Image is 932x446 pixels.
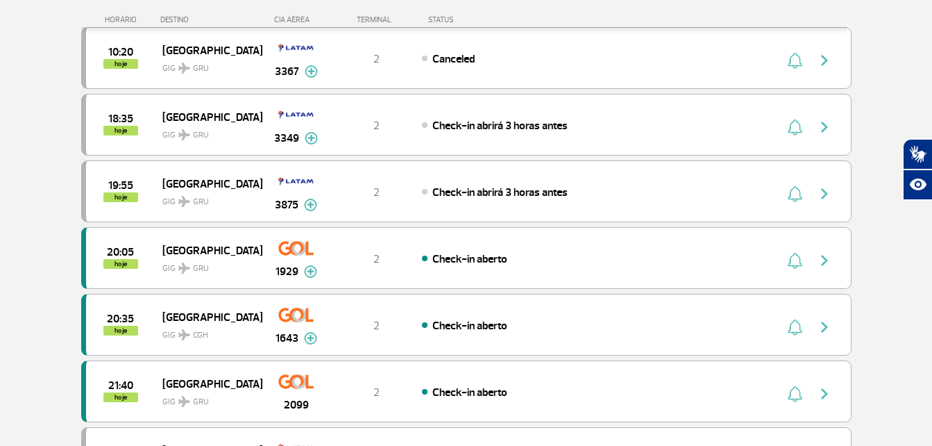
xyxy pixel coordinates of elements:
span: 2025-08-27 18:35:00 [108,114,133,124]
div: Plugin de acessibilidade da Hand Talk. [903,139,932,200]
span: 2 [373,52,380,66]
img: destiny_airplane.svg [178,63,190,74]
div: TERMINAL [331,15,421,24]
img: sino-painel-voo.svg [788,185,802,202]
img: sino-painel-voo.svg [788,319,802,336]
img: sino-painel-voo.svg [788,252,802,269]
div: STATUS [421,15,534,24]
img: seta-direita-painel-voo.svg [816,119,833,135]
span: hoje [103,259,138,269]
div: CIA AÉREA [262,15,331,24]
span: [GEOGRAPHIC_DATA] [162,108,251,126]
img: mais-info-painel-voo.svg [305,65,318,78]
span: hoje [103,192,138,202]
span: 2 [373,119,380,133]
span: Canceled [432,52,475,66]
span: 2025-08-27 19:55:00 [108,181,133,190]
span: [GEOGRAPHIC_DATA] [162,174,251,192]
span: 2025-08-27 20:05:00 [107,247,134,257]
span: GIG [162,122,251,142]
img: destiny_airplane.svg [178,263,190,274]
span: 2025-08-27 10:20:00 [108,47,133,57]
div: DESTINO [160,15,262,24]
span: 1929 [276,263,298,280]
img: mais-info-painel-voo.svg [304,199,317,211]
span: Check-in abrirá 3 horas antes [432,185,568,199]
img: destiny_airplane.svg [178,196,190,207]
span: GRU [193,129,209,142]
img: destiny_airplane.svg [178,129,190,140]
button: Abrir recursos assistivos. [903,170,932,200]
span: hoje [103,326,138,336]
span: hoje [103,393,138,402]
span: GRU [193,396,209,408]
span: 2025-08-27 20:35:00 [107,314,134,324]
span: [GEOGRAPHIC_DATA] [162,374,251,393]
span: GRU [193,263,209,275]
img: mais-info-painel-voo.svg [304,265,317,278]
div: HORÁRIO [85,15,161,24]
img: seta-direita-painel-voo.svg [816,185,833,202]
span: CGH [193,329,208,342]
span: 2099 [284,397,309,413]
span: [GEOGRAPHIC_DATA] [162,308,251,326]
span: 2 [373,319,380,333]
img: mais-info-painel-voo.svg [305,132,318,144]
span: GIG [162,55,251,75]
span: 3367 [275,63,299,80]
span: hoje [103,59,138,69]
span: [GEOGRAPHIC_DATA] [162,241,251,259]
span: 2 [373,252,380,266]
span: GIG [162,188,251,208]
span: 3875 [275,197,298,213]
span: 2025-08-27 21:40:00 [108,381,133,390]
img: destiny_airplane.svg [178,396,190,407]
span: 2 [373,386,380,399]
span: Check-in abrirá 3 horas antes [432,119,568,133]
img: sino-painel-voo.svg [788,386,802,402]
span: 3349 [274,130,299,147]
span: Check-in aberto [432,319,507,333]
img: seta-direita-painel-voo.svg [816,319,833,336]
img: sino-painel-voo.svg [788,119,802,135]
span: GRU [193,196,209,208]
img: destiny_airplane.svg [178,329,190,340]
img: seta-direita-painel-voo.svg [816,386,833,402]
span: Check-in aberto [432,386,507,399]
img: mais-info-painel-voo.svg [304,332,317,345]
span: 2 [373,185,380,199]
span: hoje [103,126,138,135]
span: [GEOGRAPHIC_DATA] [162,41,251,59]
span: 1643 [276,330,298,347]
img: seta-direita-painel-voo.svg [816,52,833,69]
span: GIG [162,322,251,342]
span: GIG [162,255,251,275]
span: GRU [193,63,209,75]
img: sino-painel-voo.svg [788,52,802,69]
span: Check-in aberto [432,252,507,266]
img: seta-direita-painel-voo.svg [816,252,833,269]
span: GIG [162,388,251,408]
button: Abrir tradutor de língua de sinais. [903,139,932,170]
